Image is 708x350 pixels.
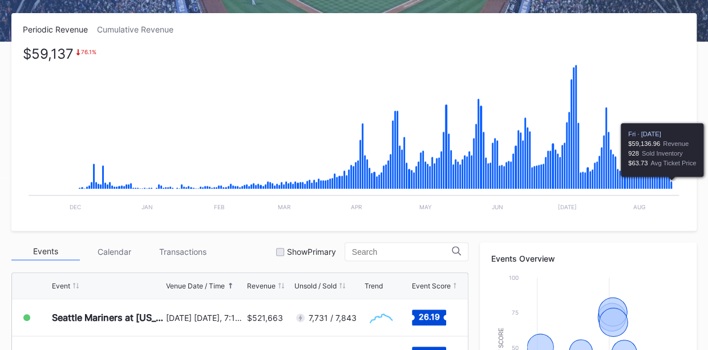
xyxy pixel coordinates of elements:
div: Event [52,282,70,290]
div: 76.1 % [81,48,96,55]
div: Show Primary [287,247,336,257]
text: May [419,204,432,210]
div: Events Overview [491,254,685,263]
text: Feb [214,204,225,210]
div: Periodic Revenue [23,25,97,34]
div: 7,731 / 7,843 [309,313,357,323]
div: Cumulative Revenue [97,25,183,34]
text: 26.19 [418,312,439,321]
div: Revenue [247,282,276,290]
text: Jan [141,204,153,210]
div: Seattle Mariners at [US_STATE][GEOGRAPHIC_DATA] ([PERSON_NAME][GEOGRAPHIC_DATA] Replica Giveaway/... [52,312,163,323]
div: Calendar [80,243,148,261]
text: Jun [492,204,503,210]
div: Transactions [148,243,217,261]
div: $59,137 [23,48,74,59]
div: Events [11,243,80,261]
div: Unsold / Sold [294,282,337,290]
div: Event Score [412,282,451,290]
div: $521,663 [247,313,283,323]
text: [DATE] [557,204,576,210]
text: Mar [278,204,291,210]
svg: Chart title [364,303,398,332]
div: Trend [364,282,382,290]
text: 100 [509,274,519,281]
text: 75 [512,309,519,316]
text: Dec [70,204,81,210]
text: Aug [633,204,645,210]
svg: Chart title [23,48,685,219]
div: [DATE] [DATE], 7:10PM [166,313,244,323]
div: Venue Date / Time [166,282,225,290]
input: Search [352,247,452,257]
text: Apr [350,204,362,210]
